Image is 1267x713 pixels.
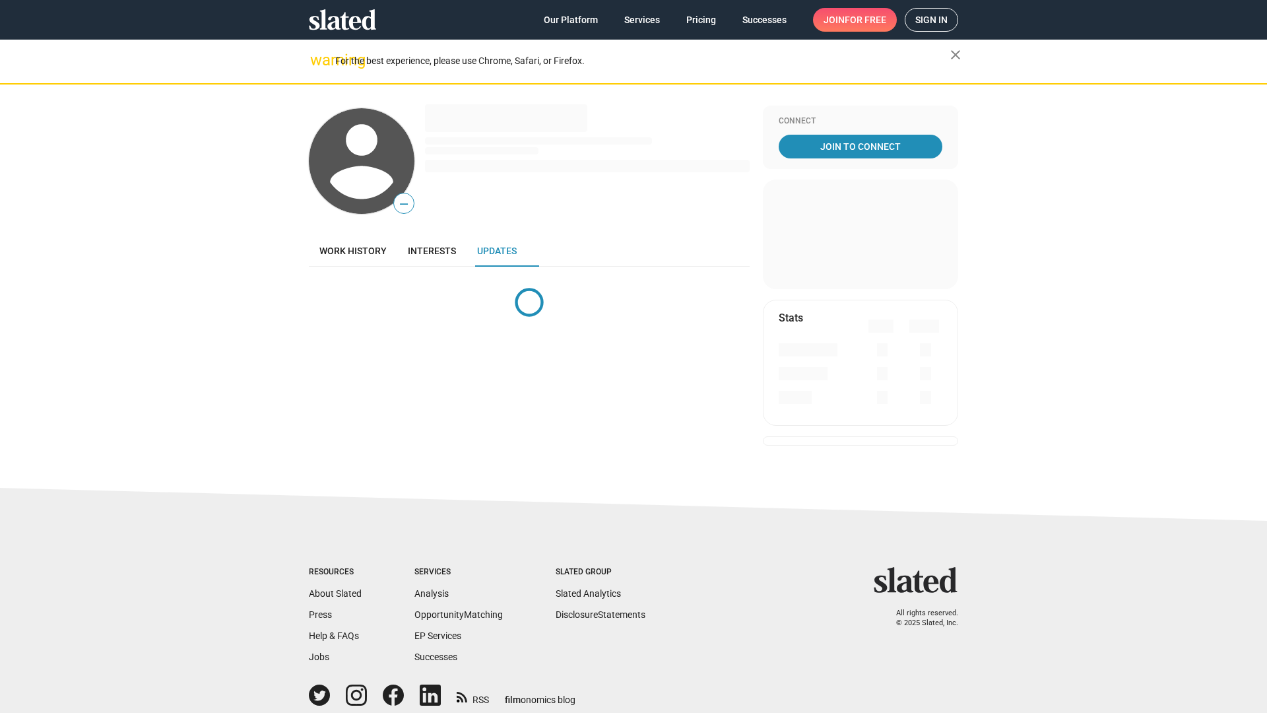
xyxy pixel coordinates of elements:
span: Updates [477,246,517,256]
a: Sign in [905,8,958,32]
span: film [505,695,521,705]
a: filmonomics blog [505,683,575,706]
a: Press [309,609,332,620]
div: Resources [309,567,362,578]
a: RSS [457,686,489,706]
a: Work history [309,235,397,267]
a: Services [614,8,670,32]
span: Work history [319,246,387,256]
a: Interests [397,235,467,267]
a: Updates [467,235,527,267]
span: Our Platform [544,8,598,32]
span: Successes [742,8,787,32]
span: Pricing [686,8,716,32]
a: Jobs [309,652,329,662]
div: Slated Group [556,567,645,578]
a: Slated Analytics [556,588,621,599]
a: Joinfor free [813,8,897,32]
mat-icon: close [948,47,963,63]
a: DisclosureStatements [556,609,645,620]
span: Services [624,8,660,32]
a: Analysis [414,588,449,599]
a: Help & FAQs [309,630,359,641]
mat-card-title: Stats [779,311,803,325]
a: Our Platform [533,8,608,32]
div: For the best experience, please use Chrome, Safari, or Firefox. [335,52,950,70]
a: Successes [732,8,797,32]
p: All rights reserved. © 2025 Slated, Inc. [882,609,958,628]
div: Connect [779,116,942,127]
span: Join [824,8,886,32]
a: Join To Connect [779,135,942,158]
span: Sign in [915,9,948,31]
div: Services [414,567,503,578]
span: Join To Connect [781,135,940,158]
span: Interests [408,246,456,256]
a: Successes [414,652,457,662]
a: About Slated [309,588,362,599]
span: for free [845,8,886,32]
a: EP Services [414,630,461,641]
mat-icon: warning [310,52,326,68]
span: — [394,195,414,213]
a: Pricing [676,8,727,32]
a: OpportunityMatching [414,609,503,620]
